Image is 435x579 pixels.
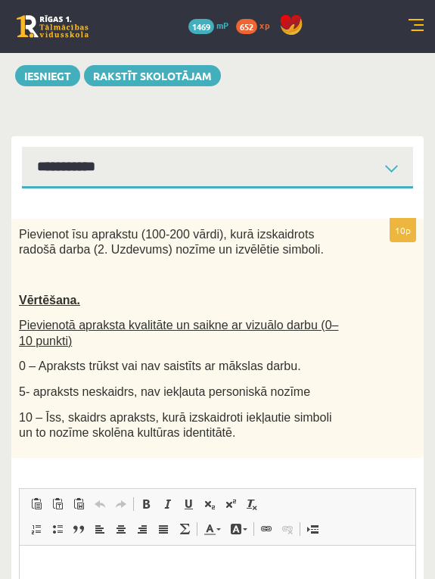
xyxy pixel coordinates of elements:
[178,494,199,514] a: Pasvītrojums (⌘+U)
[47,519,68,539] a: Ievietot/noņemt sarakstu ar aizzīmēm
[259,19,269,31] span: xp
[15,15,381,31] body: Bagātinātā teksta redaktors, wiswyg-editor-user-answer-47433995855700
[236,19,277,31] a: 652 xp
[110,519,132,539] a: Centrēti
[84,65,221,86] a: Rakstīt skolotājam
[110,494,132,514] a: Atkārtot (⌘+Y)
[89,519,110,539] a: Izlīdzināt pa kreisi
[199,494,220,514] a: Apakšraksts
[216,19,228,31] span: mP
[174,519,195,539] a: Math
[15,65,80,86] button: Iesniegt
[236,19,257,34] span: 652
[68,494,89,514] a: Ievietot no Worda
[135,494,157,514] a: Treknraksts (⌘+B)
[19,411,332,440] span: 10 – Īss, skaidrs apraksts, kurā izskaidroti iekļautie simboli un to nozīme skolēna kultūras iden...
[225,519,252,539] a: Fona krāsa
[19,360,301,372] span: 0 – Apraksts trūkst vai nav saistīts ar mākslas darbu.
[19,319,338,347] span: Pievienotā apraksta kvalitāte un saikne ar vizuālo darbu (0–10 punkti)
[199,519,225,539] a: Teksta krāsa
[47,494,68,514] a: Ievietot kā vienkāršu tekstu (⌘+⌥+⇧+V)
[19,228,324,257] span: Pievienot īsu aprakstu (100-200 vārdi), kurā izskaidrots radošā darba (2. Uzdevums) nozīme un izv...
[19,294,80,307] span: Vērtēšana.
[302,519,323,539] a: Ievietot lapas pārtraukumu drukai
[390,218,416,242] p: 10p
[19,385,310,398] span: 5- apraksts neskaidrs, nav iekļauta personiskā nozīme
[68,519,89,539] a: Bloka citāts
[220,494,241,514] a: Augšraksts
[26,494,47,514] a: Ielīmēt (⌘+V)
[256,519,277,539] a: Saite (⌘+K)
[17,15,89,38] a: Rīgas 1. Tālmācības vidusskola
[157,494,178,514] a: Slīpraksts (⌘+I)
[241,494,263,514] a: Noņemt stilus
[26,519,47,539] a: Ievietot/noņemt numurētu sarakstu
[153,519,174,539] a: Izlīdzināt malas
[132,519,153,539] a: Izlīdzināt pa labi
[89,494,110,514] a: Atcelt (⌘+Z)
[188,19,214,34] span: 1469
[277,519,298,539] a: Atsaistīt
